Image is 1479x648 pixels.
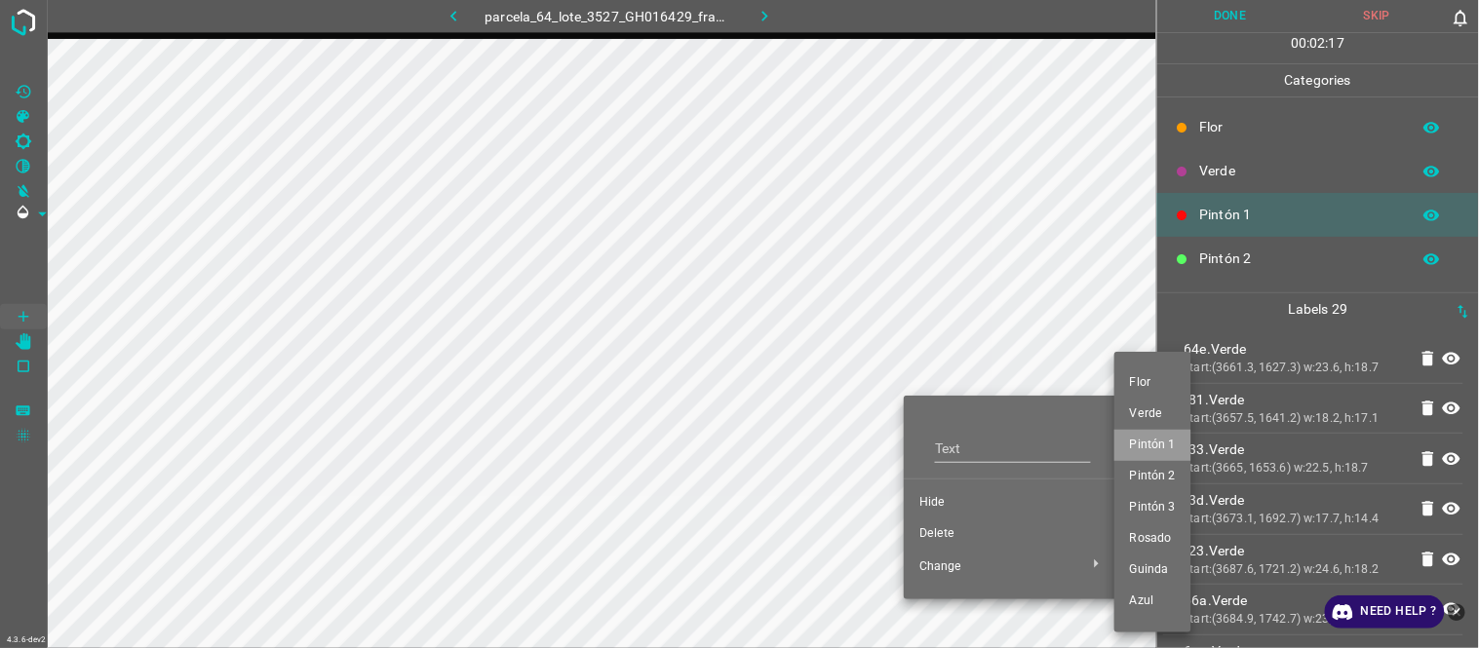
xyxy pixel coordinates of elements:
span: Pintón 2 [1130,468,1176,485]
span: Rosado [1130,530,1176,548]
span: Pintón 1 [1130,437,1176,454]
span: Azul [1130,592,1176,610]
span: Guinda [1130,561,1176,579]
span: Pintón 3 [1130,499,1176,516]
span: Verde [1130,405,1176,423]
span: Flor [1130,374,1176,392]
